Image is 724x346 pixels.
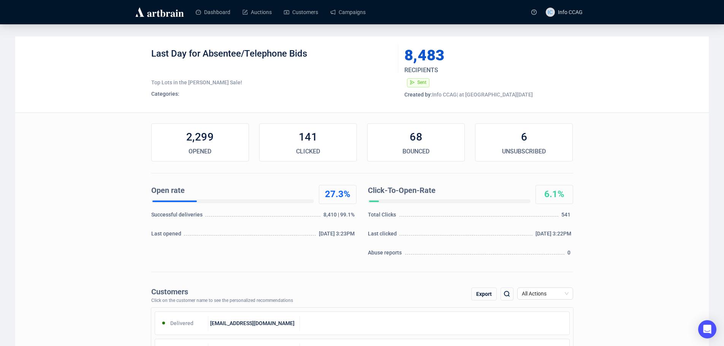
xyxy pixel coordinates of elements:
div: Top Lots in the [PERSON_NAME] Sale! [151,79,393,86]
img: logo [134,6,185,18]
div: Last clicked [368,230,399,241]
a: Campaigns [330,2,366,22]
div: BOUNCED [368,147,464,156]
span: Sent [417,80,426,85]
div: Delivered [155,316,209,331]
div: Abuse reports [368,249,404,260]
div: Click on the customer name to see the personalized recommendations [151,298,293,303]
div: Info CCAG | at [GEOGRAPHIC_DATA][DATE] [404,91,573,98]
div: RECIPIENTS [404,66,544,75]
div: 541 [561,211,573,222]
img: search.png [502,289,512,299]
div: Open rate [151,185,311,196]
div: UNSUBSCRIBED [475,147,572,156]
div: 2,299 [152,130,249,145]
span: Created by: [404,92,432,98]
span: Info CCAG [558,9,583,15]
span: send [410,80,415,85]
div: Open Intercom Messenger [698,320,716,338]
a: Auctions [242,2,272,22]
div: Successful deliveries [151,211,204,222]
a: Dashboard [196,2,230,22]
div: 6 [475,130,572,145]
div: 8,410 | 99.1% [323,211,356,222]
div: OPENED [152,147,249,156]
div: Click-To-Open-Rate [368,185,528,196]
div: Customers [151,288,293,296]
div: [DATE] 3:23PM [319,230,356,241]
div: 8,483 [404,48,537,63]
div: 68 [368,130,464,145]
div: Export [471,288,497,300]
div: 141 [260,130,356,145]
div: Last opened [151,230,183,241]
a: Customers [284,2,318,22]
span: Categories: [151,91,179,97]
span: IC [548,8,553,16]
div: CLICKED [260,147,356,156]
div: Total Clicks [368,211,398,222]
div: Last Day for Absentee/Telephone Bids [151,48,393,71]
div: [EMAIL_ADDRESS][DOMAIN_NAME] [208,316,300,331]
span: All Actions [522,288,569,299]
div: 27.3% [319,188,356,201]
div: [DATE] 3:22PM [535,230,573,241]
div: 0 [567,249,573,260]
div: 6.1% [536,188,573,201]
span: question-circle [531,9,537,15]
